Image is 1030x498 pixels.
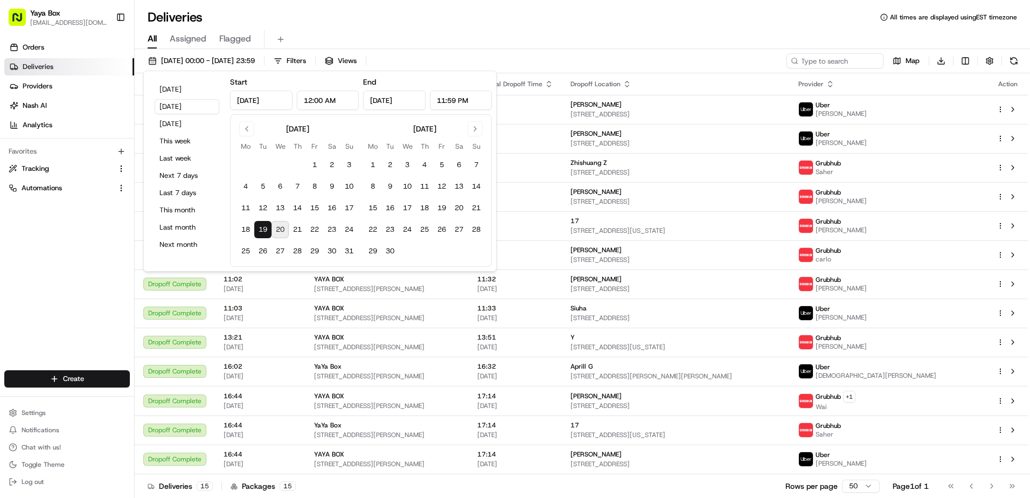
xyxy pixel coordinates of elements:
a: Orders [4,39,134,56]
span: [PERSON_NAME] [570,392,622,400]
span: Grubhub [816,159,841,168]
span: [DATE] [477,460,553,468]
span: 8月15日 [95,167,121,176]
span: Uber [816,101,830,109]
button: Settings [4,405,130,420]
span: 11:03 [224,304,297,313]
a: Powered byPylon [76,267,130,275]
span: Pylon [107,267,130,275]
img: uber-new-logo.jpeg [799,364,813,378]
span: [STREET_ADDRESS][US_STATE] [570,343,782,351]
img: Regen Pajulas [11,186,28,203]
span: 17:14 [477,450,553,459]
span: [STREET_ADDRESS] [570,402,782,410]
span: Siuha [570,304,587,313]
button: Filters [269,53,311,68]
th: Tuesday [254,141,272,152]
img: 1736555255976-a54dd68f-1ca7-489b-9aae-adbdc363a1c4 [22,168,30,176]
span: 13:21 [224,333,297,342]
img: 1736555255976-a54dd68f-1ca7-489b-9aae-adbdc363a1c4 [22,197,30,205]
button: Toggle Theme [4,457,130,472]
span: [PERSON_NAME] [816,459,867,468]
span: [STREET_ADDRESS][PERSON_NAME] [314,343,460,351]
span: Chat with us! [22,443,61,452]
div: Favorites [4,143,130,160]
span: YAYA BOX [314,333,344,342]
div: Page 1 of 1 [893,481,929,492]
button: 15 [364,199,381,217]
button: 31 [340,243,358,260]
a: 💻API Documentation [87,237,177,256]
button: Go to next month [468,121,483,136]
button: 22 [364,221,381,238]
span: • [89,167,93,176]
span: All [148,32,157,45]
a: Analytics [4,116,134,134]
span: [DATE] 00:00 - [DATE] 23:59 [161,56,255,66]
span: 11:32 [477,217,553,225]
button: 12 [254,199,272,217]
span: [DATE] [224,402,297,410]
span: Saher [816,430,841,439]
span: 16:44 [224,392,297,400]
span: [PERSON_NAME] [816,197,867,205]
button: 23 [323,221,340,238]
span: Original Dropoff Time [477,80,542,88]
a: Providers [4,78,134,95]
a: Deliveries [4,58,134,75]
span: Grubhub [816,392,841,401]
span: [DEMOGRAPHIC_DATA][PERSON_NAME] [816,371,936,380]
span: [DATE] [477,139,553,148]
span: [DATE] [224,343,297,351]
span: [DATE] [477,431,553,439]
span: [STREET_ADDRESS] [570,110,782,119]
div: 💻 [91,242,100,251]
button: 16 [323,199,340,217]
button: 6 [450,156,468,174]
span: Flagged [219,32,251,45]
button: 14 [468,178,485,195]
span: 16:32 [477,362,553,371]
a: Nash AI [4,97,134,114]
span: [PERSON_NAME] [570,100,622,109]
span: Map [906,56,920,66]
div: [DATE] [286,123,309,134]
img: 1736555255976-a54dd68f-1ca7-489b-9aae-adbdc363a1c4 [11,103,30,122]
span: Grubhub [816,421,841,430]
span: [PERSON_NAME] [816,342,867,351]
div: Packages [231,481,296,492]
button: 21 [289,221,306,238]
th: Thursday [289,141,306,152]
img: 5e692f75ce7d37001a5d71f1 [799,335,813,349]
th: Wednesday [399,141,416,152]
button: 15 [306,199,323,217]
span: [EMAIL_ADDRESS][DOMAIN_NAME] [30,18,107,27]
button: 25 [416,221,433,238]
button: 19 [254,221,272,238]
span: [DATE] [477,110,553,119]
span: YaYa Box [314,421,342,430]
input: Time [430,91,492,110]
label: Start [230,77,247,87]
span: Grubhub [816,188,841,197]
span: Log out [22,478,44,486]
button: 2 [323,156,340,174]
th: Thursday [416,141,433,152]
button: 28 [289,243,306,260]
span: API Documentation [102,241,173,252]
span: [PERSON_NAME] [33,167,87,176]
button: 29 [364,243,381,260]
button: Chat with us! [4,440,130,455]
span: Y [570,333,575,342]
span: 17:14 [477,392,553,400]
span: Toggle Theme [22,460,65,469]
button: 3 [399,156,416,174]
button: 30 [323,243,340,260]
button: 5 [433,156,450,174]
button: 7 [289,178,306,195]
span: [DATE] [477,285,553,293]
span: [DATE] [477,197,553,206]
span: 11:02 [224,275,297,283]
span: Orders [23,43,44,52]
span: Analytics [23,120,52,130]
